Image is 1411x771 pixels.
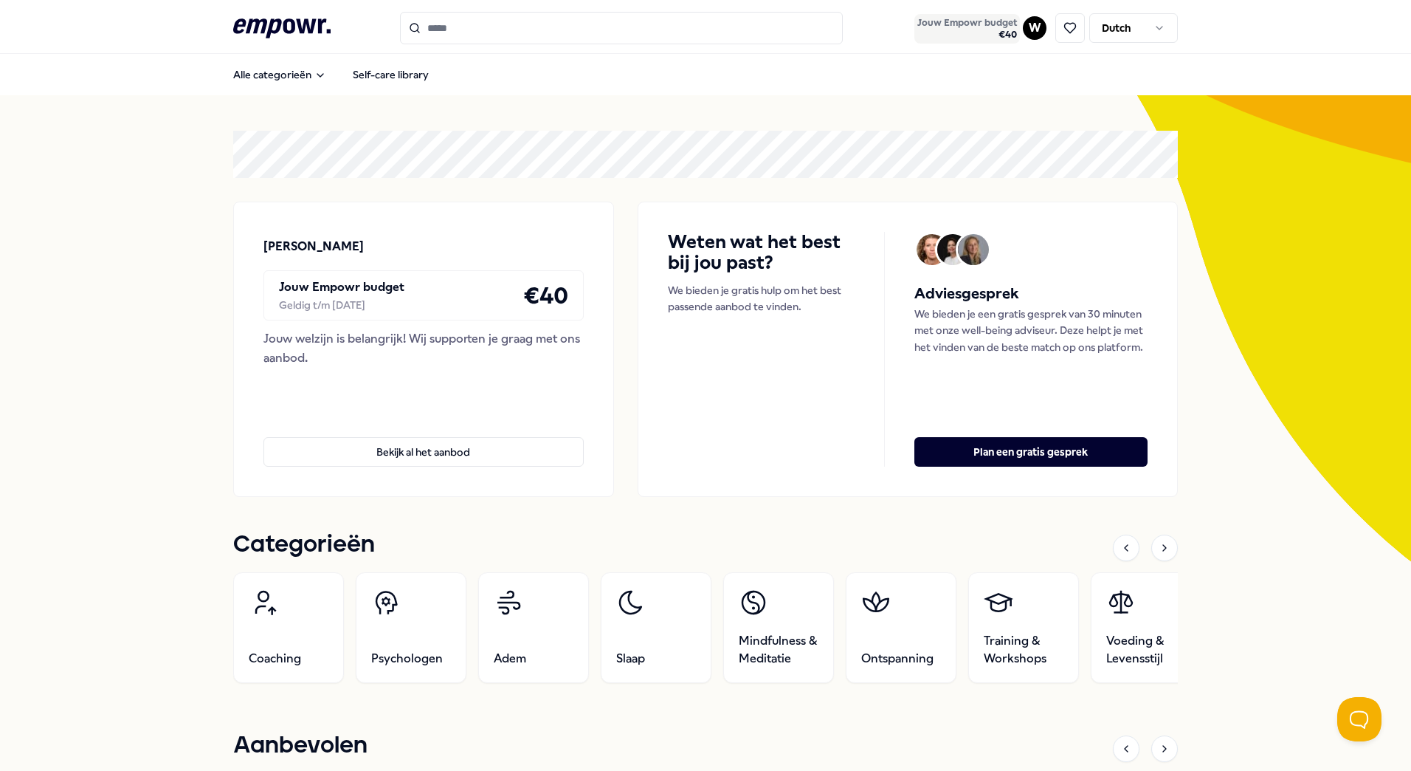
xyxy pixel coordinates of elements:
[523,277,568,314] h4: € 40
[1337,697,1381,741] iframe: Help Scout Beacon - Open
[233,527,375,563] h1: Categorieën
[861,650,934,668] span: Ontspanning
[494,650,526,668] span: Adem
[917,234,948,265] img: Avatar
[400,12,843,44] input: Search for products, categories or subcategories
[914,306,1148,355] p: We bieden je een gratis gesprek van 30 minuten met onze well-being adviseur. Deze helpt je met he...
[1106,632,1186,668] span: Voeding & Levensstijl
[937,234,968,265] img: Avatar
[371,650,443,668] span: Psychologen
[723,572,834,683] a: Mindfulness & Meditatie
[279,278,404,297] p: Jouw Empowr budget
[846,572,956,683] a: Ontspanning
[1091,572,1201,683] a: Voeding & Levensstijl
[233,572,344,683] a: Coaching
[263,329,584,367] div: Jouw welzijn is belangrijk! Wij supporten je graag met ons aanbod.
[221,60,338,89] button: Alle categorieën
[279,297,404,313] div: Geldig t/m [DATE]
[917,29,1017,41] span: € 40
[914,282,1148,306] h5: Adviesgesprek
[968,572,1079,683] a: Training & Workshops
[263,437,584,467] button: Bekijk al het aanbod
[958,234,989,265] img: Avatar
[341,60,441,89] a: Self-care library
[233,727,368,764] h1: Aanbevolen
[478,572,589,683] a: Adem
[914,14,1020,44] button: Jouw Empowr budget€40
[249,650,301,668] span: Coaching
[668,232,855,273] h4: Weten wat het best bij jou past?
[601,572,711,683] a: Slaap
[984,632,1063,668] span: Training & Workshops
[616,650,645,668] span: Slaap
[911,13,1023,44] a: Jouw Empowr budget€40
[1023,16,1046,40] button: W
[263,237,364,256] p: [PERSON_NAME]
[739,632,818,668] span: Mindfulness & Meditatie
[263,414,584,467] a: Bekijk al het aanbod
[221,60,441,89] nav: Main
[917,17,1017,29] span: Jouw Empowr budget
[356,572,466,683] a: Psychologen
[914,437,1148,467] button: Plan een gratis gesprek
[668,282,855,315] p: We bieden je gratis hulp om het best passende aanbod te vinden.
